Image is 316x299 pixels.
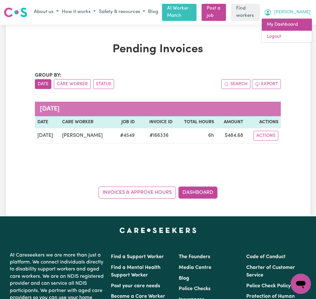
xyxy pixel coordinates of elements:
[60,128,114,143] td: [PERSON_NAME]
[254,131,278,141] button: Actions
[60,7,97,17] button: How it works
[114,128,137,143] td: # 4549
[202,4,226,21] a: Post a job
[111,283,160,289] a: Post your care needs
[111,265,160,278] a: Find a Mental Health Support Worker
[54,79,91,89] button: sort invoices by care worker
[274,9,311,16] span: [PERSON_NAME]
[35,128,59,143] td: [DATE]
[246,265,295,278] a: Charter of Customer Service
[35,73,61,78] span: Group by:
[262,19,312,31] a: My Dashboard
[179,276,189,281] a: Blog
[262,31,312,43] a: Logout
[111,254,164,259] a: Find a Support Worker
[114,116,137,128] th: Job ID
[216,128,246,143] td: $ 484.68
[246,283,291,289] a: Police Check Policy
[216,116,246,128] th: Amount
[179,286,210,291] a: Police Checks
[246,254,286,259] a: Code of Conduct
[4,5,27,20] a: Careseekers logo
[93,79,114,89] button: sort invoices by paid status
[35,102,281,116] caption: [DATE]
[146,132,172,139] span: # 166336
[231,4,260,21] a: Find workers
[246,116,281,128] th: Actions
[35,42,281,56] h1: Pending Invoices
[4,7,27,18] img: Careseekers logo
[179,254,210,259] a: The Founders
[252,79,281,89] button: Export
[32,7,60,17] button: About us
[111,294,165,299] a: Become a Care Worker
[179,265,211,270] a: Media Centre
[137,116,175,128] th: Invoice ID
[99,187,176,199] a: Invoices & Approve Hours
[35,79,51,89] button: sort invoices by date
[262,7,312,18] button: My Account
[119,228,197,233] a: Careseekers home page
[175,116,216,128] th: Total Hours
[221,79,250,89] button: Search
[35,116,59,128] th: Date
[208,133,214,138] span: 6 hours
[97,7,147,17] button: Safety & resources
[147,7,159,17] a: Blog
[261,18,312,43] div: My Account
[162,4,197,21] a: AI Worker Match
[60,116,114,128] th: Care Worker
[178,187,217,199] a: Dashboard
[291,274,311,294] iframe: Button to launch messaging window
